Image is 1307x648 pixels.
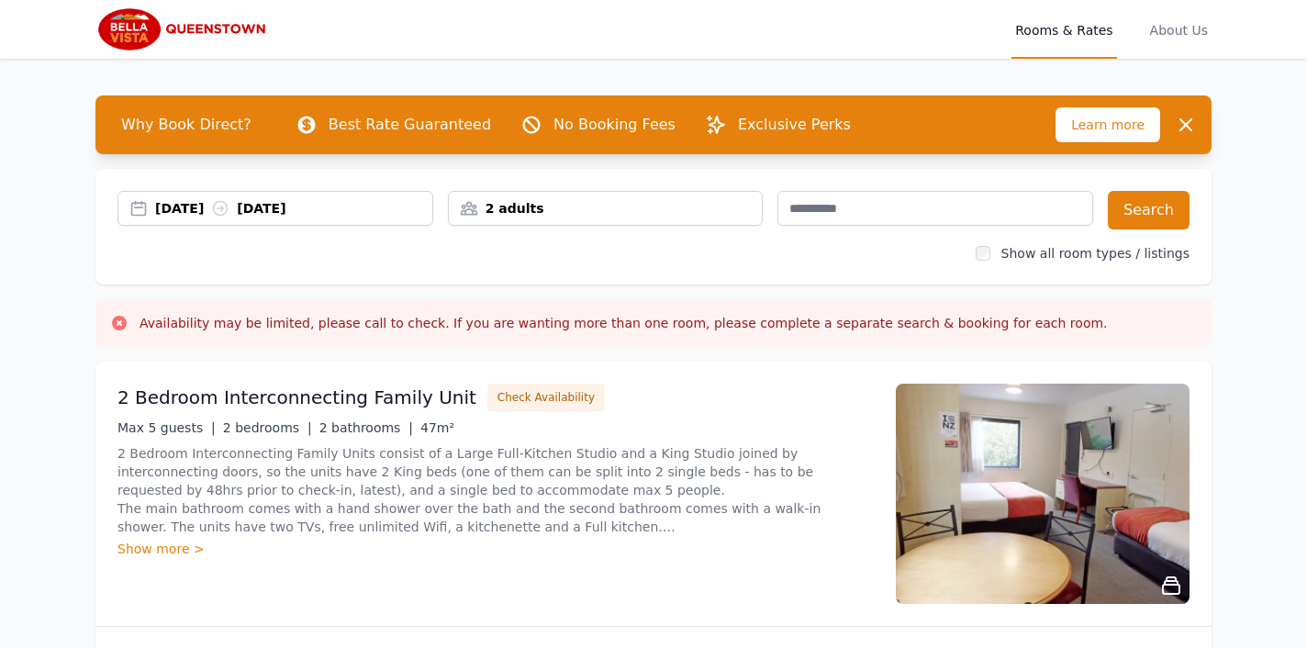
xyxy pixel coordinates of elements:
[319,420,413,435] span: 2 bathrooms |
[155,199,432,218] div: [DATE] [DATE]
[1108,191,1190,229] button: Search
[117,420,216,435] span: Max 5 guests |
[106,106,266,143] span: Why Book Direct?
[1056,107,1160,142] span: Learn more
[449,199,763,218] div: 2 adults
[1001,246,1190,261] label: Show all room types / listings
[329,114,491,136] p: Best Rate Guaranteed
[95,7,273,51] img: Bella Vista Queenstown
[140,314,1108,332] h3: Availability may be limited, please call to check. If you are wanting more than one room, please ...
[117,385,476,410] h3: 2 Bedroom Interconnecting Family Unit
[223,420,312,435] span: 2 bedrooms |
[117,444,874,536] p: 2 Bedroom Interconnecting Family Units consist of a Large Full-Kitchen Studio and a King Studio j...
[487,384,605,411] button: Check Availability
[117,540,874,558] div: Show more >
[553,114,676,136] p: No Booking Fees
[738,114,851,136] p: Exclusive Perks
[420,420,454,435] span: 47m²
